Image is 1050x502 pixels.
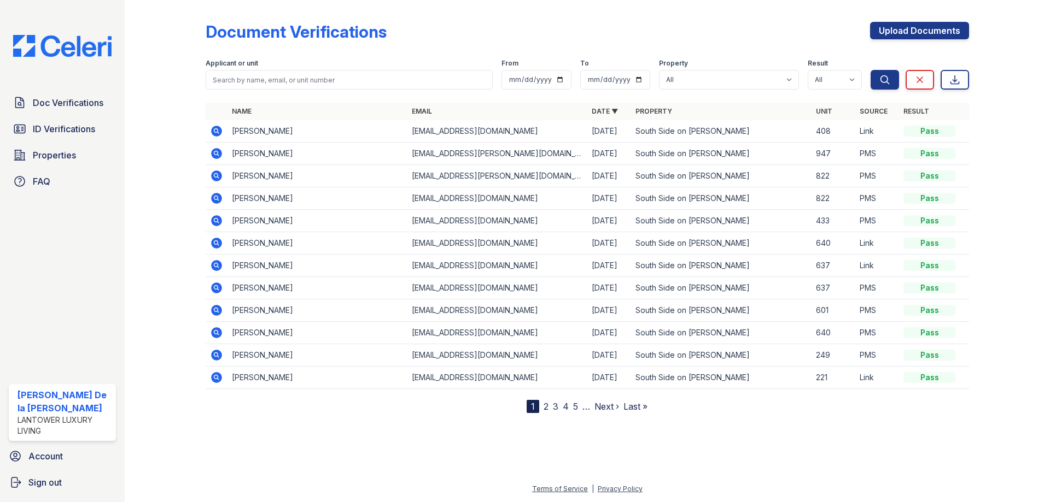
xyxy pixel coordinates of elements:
span: ID Verifications [33,122,95,135]
td: 822 [812,165,855,187]
td: South Side on [PERSON_NAME] [631,344,811,367]
td: [PERSON_NAME] [227,143,407,165]
div: Pass [903,170,956,181]
td: Link [855,367,899,389]
a: Privacy Policy [598,485,643,493]
div: Pass [903,126,956,137]
a: Source [860,107,888,115]
div: | [592,485,594,493]
a: 4 [563,401,569,412]
td: [DATE] [587,143,631,165]
td: 947 [812,143,855,165]
td: South Side on [PERSON_NAME] [631,322,811,344]
td: 637 [812,277,855,299]
td: [PERSON_NAME] [227,210,407,232]
td: [PERSON_NAME] [227,255,407,277]
td: [PERSON_NAME] [227,187,407,210]
td: [PERSON_NAME] [227,120,407,143]
td: 601 [812,299,855,322]
td: South Side on [PERSON_NAME] [631,120,811,143]
label: From [501,59,518,68]
a: Email [412,107,432,115]
td: [DATE] [587,232,631,255]
td: South Side on [PERSON_NAME] [631,143,811,165]
td: PMS [855,299,899,322]
td: South Side on [PERSON_NAME] [631,255,811,277]
td: PMS [855,210,899,232]
a: Property [635,107,672,115]
a: Last » [623,401,647,412]
td: [EMAIL_ADDRESS][DOMAIN_NAME] [407,187,587,210]
td: Link [855,120,899,143]
td: 640 [812,322,855,344]
td: [PERSON_NAME] [227,344,407,367]
td: [PERSON_NAME] [227,367,407,389]
td: PMS [855,143,899,165]
a: Unit [816,107,832,115]
label: To [580,59,589,68]
a: ID Verifications [9,118,116,140]
td: [DATE] [587,322,631,344]
span: FAQ [33,175,50,188]
label: Property [659,59,688,68]
a: Next › [594,401,619,412]
td: 637 [812,255,855,277]
a: Sign out [4,471,120,493]
td: South Side on [PERSON_NAME] [631,277,811,299]
a: Upload Documents [870,22,969,39]
td: [EMAIL_ADDRESS][DOMAIN_NAME] [407,255,587,277]
td: [EMAIL_ADDRESS][DOMAIN_NAME] [407,299,587,322]
td: Link [855,232,899,255]
div: [PERSON_NAME] De la [PERSON_NAME] [17,388,112,415]
td: South Side on [PERSON_NAME] [631,165,811,187]
div: Pass [903,238,956,249]
div: Pass [903,148,956,159]
a: Properties [9,144,116,166]
td: [PERSON_NAME] [227,165,407,187]
span: … [582,400,590,413]
td: South Side on [PERSON_NAME] [631,367,811,389]
td: 221 [812,367,855,389]
td: PMS [855,187,899,210]
td: [EMAIL_ADDRESS][DOMAIN_NAME] [407,277,587,299]
td: [EMAIL_ADDRESS][DOMAIN_NAME] [407,344,587,367]
td: [EMAIL_ADDRESS][DOMAIN_NAME] [407,367,587,389]
td: [EMAIL_ADDRESS][PERSON_NAME][DOMAIN_NAME] [407,143,587,165]
td: [DATE] [587,299,631,322]
div: Pass [903,193,956,204]
td: South Side on [PERSON_NAME] [631,210,811,232]
td: [EMAIL_ADDRESS][DOMAIN_NAME] [407,232,587,255]
td: South Side on [PERSON_NAME] [631,187,811,210]
span: Doc Verifications [33,96,103,109]
td: 408 [812,120,855,143]
td: PMS [855,322,899,344]
label: Result [808,59,828,68]
a: FAQ [9,170,116,192]
a: 3 [553,401,558,412]
div: Lantower Luxury Living [17,415,112,436]
td: [PERSON_NAME] [227,322,407,344]
td: [PERSON_NAME] [227,277,407,299]
td: [PERSON_NAME] [227,299,407,322]
td: [PERSON_NAME] [227,232,407,255]
div: Pass [903,372,956,383]
div: 1 [527,400,539,413]
span: Sign out [28,476,62,489]
div: Document Verifications [206,22,387,42]
td: PMS [855,165,899,187]
td: [DATE] [587,187,631,210]
a: Account [4,445,120,467]
td: [DATE] [587,165,631,187]
label: Applicant or unit [206,59,258,68]
td: South Side on [PERSON_NAME] [631,299,811,322]
td: [EMAIL_ADDRESS][PERSON_NAME][DOMAIN_NAME] [407,165,587,187]
td: [DATE] [587,344,631,367]
div: Pass [903,350,956,361]
a: Date ▼ [592,107,618,115]
div: Pass [903,282,956,293]
td: [EMAIL_ADDRESS][DOMAIN_NAME] [407,322,587,344]
span: Properties [33,149,76,162]
td: PMS [855,344,899,367]
span: Account [28,450,63,463]
a: Result [903,107,929,115]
